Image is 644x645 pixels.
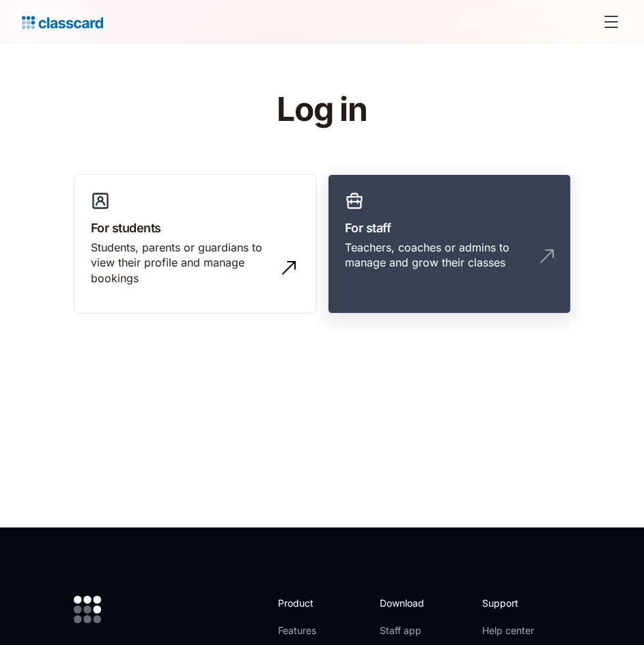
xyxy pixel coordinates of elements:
[105,92,539,128] h1: Log in
[22,12,103,31] a: home
[278,596,351,610] h2: Product
[91,240,272,286] div: Students, parents or guardians to view their profile and manage bookings
[91,219,300,237] h3: For students
[278,624,351,637] a: Features
[345,240,527,271] div: Teachers, coaches or admins to manage and grow their classes
[380,624,436,637] a: Staff app
[74,174,317,314] a: For studentsStudents, parents or guardians to view their profile and manage bookings
[345,219,554,237] h3: For staff
[482,624,537,637] a: Help center
[595,5,622,38] div: menu
[482,596,537,610] h2: Support
[380,596,436,610] h2: Download
[328,174,571,314] a: For staffTeachers, coaches or admins to manage and grow their classes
